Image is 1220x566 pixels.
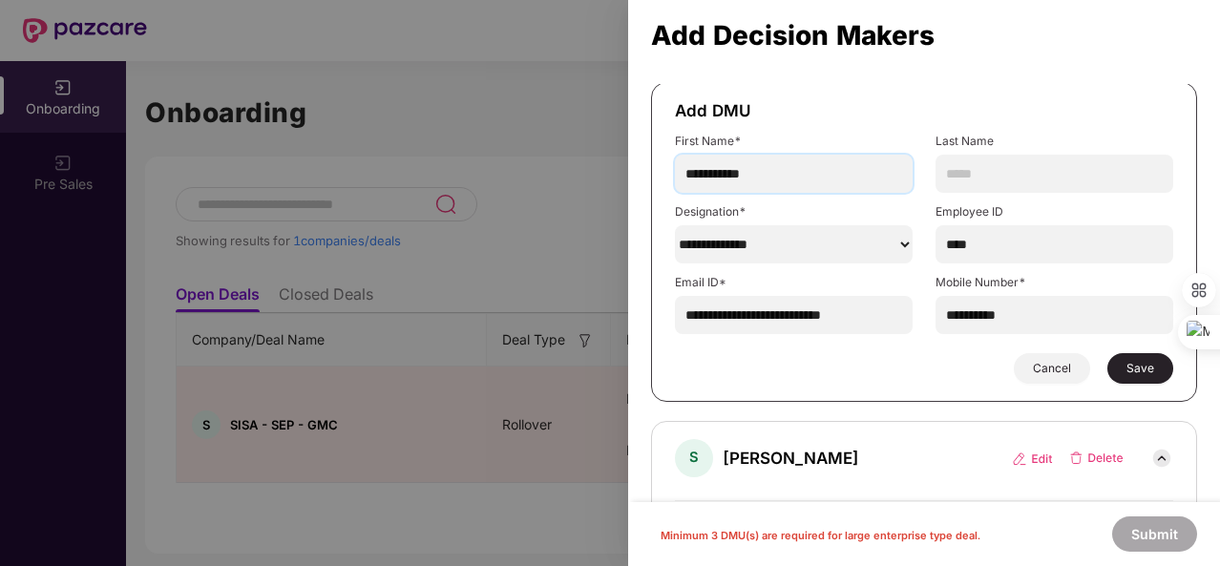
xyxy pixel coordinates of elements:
[675,101,751,120] span: Add DMU
[651,25,1197,46] div: Add Decision Makers
[1033,361,1071,376] span: Cancel
[1012,451,1053,467] img: edit
[1150,447,1173,470] img: down_arrow
[675,134,913,149] label: First Name*
[1112,516,1197,552] button: Submit
[675,204,913,220] label: Designation*
[723,448,859,469] span: [PERSON_NAME]
[1107,353,1173,384] button: Save
[661,529,980,542] span: Minimum 3 DMU(s) are required for large enterprise type deal.
[1126,361,1154,376] span: Save
[689,449,699,468] span: S
[936,275,1173,290] label: Mobile Number*
[1014,353,1090,384] button: Cancel
[936,204,1173,220] label: Employee ID
[936,134,1173,149] label: Last Name
[675,275,913,290] label: Email ID*
[1068,451,1124,466] img: delete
